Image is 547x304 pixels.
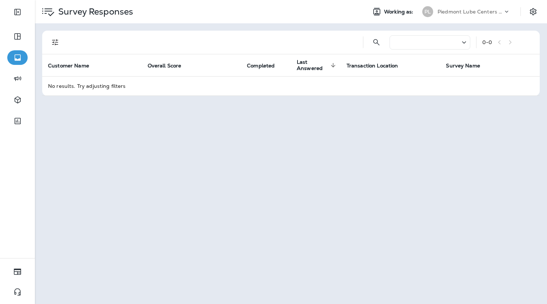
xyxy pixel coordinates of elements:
p: Piedmont Lube Centers LLC [438,9,503,15]
span: Working as: [384,9,415,15]
button: Search Survey Responses [369,35,384,50]
span: Customer Name [48,62,99,69]
span: Overall Score [148,63,181,69]
span: Last Answered [297,59,328,71]
span: Transaction Location [347,62,408,69]
span: Completed [247,63,275,69]
span: Customer Name [48,63,89,69]
span: Transaction Location [347,63,398,69]
span: Survey Name [446,63,480,69]
span: Completed [247,62,284,69]
button: Filters [48,35,63,50]
td: No results. Try adjusting filters [42,76,540,96]
div: PL [422,6,433,17]
span: Overall Score [148,62,191,69]
button: Expand Sidebar [7,5,28,19]
p: Survey Responses [55,6,133,17]
span: Last Answered [297,59,338,71]
span: Survey Name [446,62,490,69]
button: Settings [527,5,540,18]
div: 0 - 0 [482,39,492,45]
